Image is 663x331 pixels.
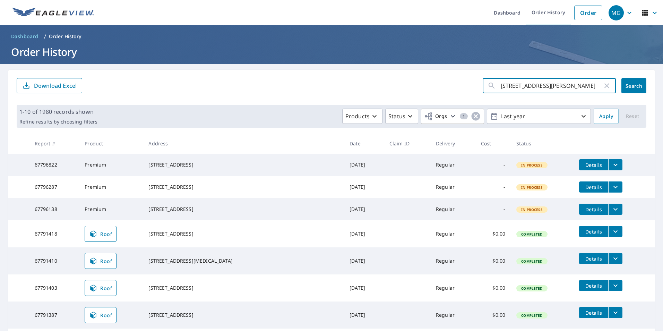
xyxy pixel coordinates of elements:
a: Roof [85,226,117,242]
th: Date [344,133,384,154]
button: filesDropdownBtn-67796138 [608,204,622,215]
td: 67796822 [29,154,79,176]
button: Orgs1 [421,109,484,124]
span: Completed [517,232,546,237]
th: Cost [475,133,511,154]
button: Status [385,109,418,124]
button: Search [621,78,646,93]
td: 67796287 [29,176,79,198]
td: $0.00 [475,302,511,329]
span: Roof [89,311,112,319]
td: [DATE] [344,247,384,274]
td: 67791387 [29,302,79,329]
td: [DATE] [344,176,384,198]
button: detailsBtn-67796287 [579,181,608,193]
button: Apply [594,109,619,124]
a: Roof [85,253,117,269]
span: Orgs [424,112,447,121]
p: 1-10 of 1980 records shown [19,108,97,116]
span: Completed [517,259,546,264]
div: [STREET_ADDRESS][MEDICAL_DATA] [148,257,338,264]
span: In Process [517,207,547,212]
td: - [475,198,511,220]
div: [STREET_ADDRESS] [148,206,338,213]
p: Order History [49,33,81,40]
img: EV Logo [12,8,94,18]
span: In Process [517,185,547,190]
th: Delivery [430,133,475,154]
td: [DATE] [344,302,384,329]
th: Status [511,133,574,154]
button: filesDropdownBtn-67796822 [608,159,622,170]
span: Completed [517,286,546,291]
p: Refine results by choosing filters [19,119,97,125]
button: detailsBtn-67796138 [579,204,608,215]
h1: Order History [8,45,655,59]
span: Details [583,255,604,262]
p: Status [388,112,405,120]
span: Search [627,83,641,89]
span: Roof [89,230,112,238]
span: Details [583,162,604,168]
nav: breadcrumb [8,31,655,42]
span: Dashboard [11,33,38,40]
li: / [44,32,46,41]
button: filesDropdownBtn-67791387 [608,307,622,318]
span: Roof [89,257,112,265]
td: [DATE] [344,198,384,220]
td: Premium [79,198,143,220]
td: Regular [430,220,475,247]
td: [DATE] [344,274,384,302]
td: Regular [430,154,475,176]
p: Products [345,112,370,120]
td: $0.00 [475,274,511,302]
span: Completed [517,313,546,318]
span: 1 [460,114,468,119]
span: Apply [599,112,613,121]
td: [DATE] [344,154,384,176]
td: 67791410 [29,247,79,274]
span: Roof [89,284,112,292]
input: Address, Report #, Claim ID, etc. [501,76,603,95]
td: Regular [430,247,475,274]
th: Report # [29,133,79,154]
button: detailsBtn-67791410 [579,253,608,264]
a: Dashboard [8,31,41,42]
p: Last year [498,110,579,122]
div: MG [609,5,624,20]
div: [STREET_ADDRESS] [148,312,338,319]
td: 67796138 [29,198,79,220]
th: Claim ID [384,133,430,154]
div: [STREET_ADDRESS] [148,230,338,237]
td: [DATE] [344,220,384,247]
div: [STREET_ADDRESS] [148,184,338,190]
button: detailsBtn-67791418 [579,226,608,237]
td: Regular [430,274,475,302]
td: $0.00 [475,247,511,274]
span: In Process [517,163,547,168]
button: Products [342,109,382,124]
th: Address [143,133,344,154]
button: detailsBtn-67791387 [579,307,608,318]
a: Roof [85,280,117,296]
td: $0.00 [475,220,511,247]
td: Regular [430,198,475,220]
div: [STREET_ADDRESS] [148,285,338,291]
th: Product [79,133,143,154]
div: [STREET_ADDRESS] [148,161,338,168]
button: filesDropdownBtn-67791410 [608,253,622,264]
button: detailsBtn-67796822 [579,159,608,170]
button: detailsBtn-67791403 [579,280,608,291]
a: Order [574,6,602,20]
td: Premium [79,176,143,198]
span: Details [583,184,604,190]
button: filesDropdownBtn-67791418 [608,226,622,237]
td: 67791403 [29,274,79,302]
span: Details [583,206,604,213]
td: 67791418 [29,220,79,247]
span: Details [583,228,604,235]
button: Last year [487,109,591,124]
td: Premium [79,154,143,176]
button: Download Excel [17,78,82,93]
td: Regular [430,302,475,329]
